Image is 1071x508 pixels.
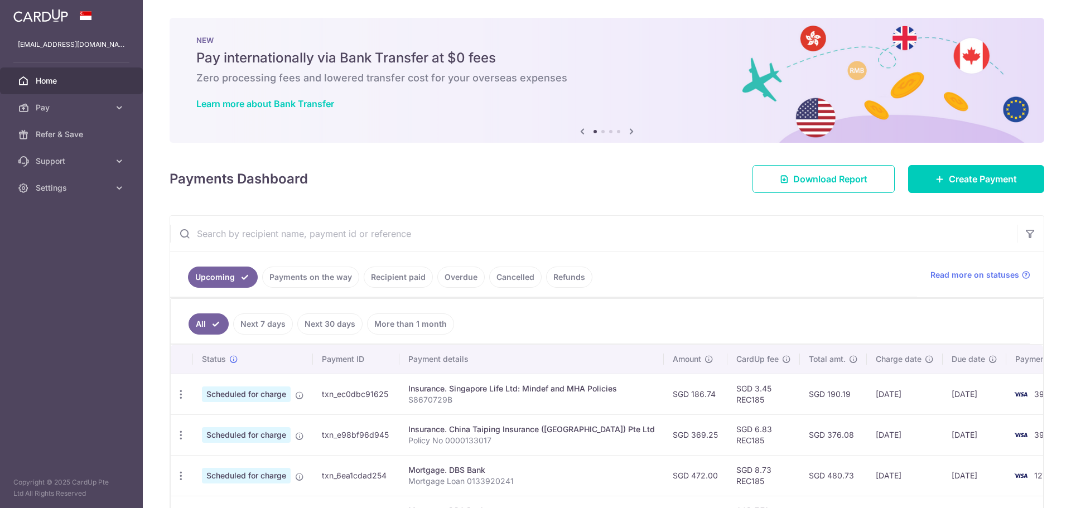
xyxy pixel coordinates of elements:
span: Scheduled for charge [202,427,291,443]
td: [DATE] [943,374,1006,414]
a: Payments on the way [262,267,359,288]
div: Insurance. Singapore Life Ltd: Mindef and MHA Policies [408,383,655,394]
span: 3996 [1034,389,1054,399]
td: [DATE] [867,374,943,414]
img: CardUp [13,9,68,22]
img: Bank Card [1010,469,1032,482]
td: SGD 186.74 [664,374,727,414]
td: SGD 376.08 [800,414,867,455]
td: SGD 472.00 [664,455,727,496]
td: SGD 190.19 [800,374,867,414]
td: [DATE] [943,414,1006,455]
a: Refunds [546,267,592,288]
h5: Pay internationally via Bank Transfer at $0 fees [196,49,1017,67]
a: Next 7 days [233,313,293,335]
td: [DATE] [943,455,1006,496]
th: Payment ID [313,345,399,374]
span: Amount [673,354,701,365]
p: [EMAIL_ADDRESS][DOMAIN_NAME] [18,39,125,50]
a: All [189,313,229,335]
span: Status [202,354,226,365]
img: Bank Card [1010,428,1032,442]
a: More than 1 month [367,313,454,335]
p: Mortgage Loan 0133920241 [408,476,655,487]
a: Read more on statuses [930,269,1030,280]
a: Next 30 days [297,313,363,335]
td: SGD 3.45 REC185 [727,374,800,414]
td: SGD 8.73 REC185 [727,455,800,496]
span: 3996 [1034,430,1054,439]
span: Download Report [793,172,867,186]
span: 1279 [1034,471,1052,480]
span: Create Payment [949,172,1017,186]
a: Upcoming [188,267,258,288]
a: Learn more about Bank Transfer [196,98,334,109]
p: NEW [196,36,1017,45]
span: Charge date [876,354,922,365]
span: Due date [952,354,985,365]
th: Payment details [399,345,664,374]
input: Search by recipient name, payment id or reference [170,216,1017,251]
h6: Zero processing fees and lowered transfer cost for your overseas expenses [196,71,1017,85]
h4: Payments Dashboard [170,169,308,189]
div: Insurance. China Taiping Insurance ([GEOGRAPHIC_DATA]) Pte Ltd [408,424,655,435]
a: Cancelled [489,267,542,288]
span: CardUp fee [736,354,779,365]
p: S8670729B [408,394,655,405]
img: Bank Card [1010,388,1032,401]
td: [DATE] [867,414,943,455]
div: Mortgage. DBS Bank [408,465,655,476]
a: Download Report [752,165,895,193]
td: txn_6ea1cdad254 [313,455,399,496]
a: Create Payment [908,165,1044,193]
a: Recipient paid [364,267,433,288]
span: Read more on statuses [930,269,1019,280]
span: Home [36,75,109,86]
td: txn_ec0dbc91625 [313,374,399,414]
span: Settings [36,182,109,193]
td: [DATE] [867,455,943,496]
span: Support [36,156,109,167]
td: SGD 480.73 [800,455,867,496]
span: Pay [36,102,109,113]
span: Refer & Save [36,129,109,140]
p: Policy No 0000133017 [408,435,655,446]
span: Scheduled for charge [202,386,291,402]
a: Overdue [437,267,485,288]
span: Scheduled for charge [202,468,291,483]
td: SGD 6.83 REC185 [727,414,800,455]
span: Total amt. [809,354,846,365]
img: Bank transfer banner [170,18,1044,143]
td: txn_e98bf96d945 [313,414,399,455]
td: SGD 369.25 [664,414,727,455]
